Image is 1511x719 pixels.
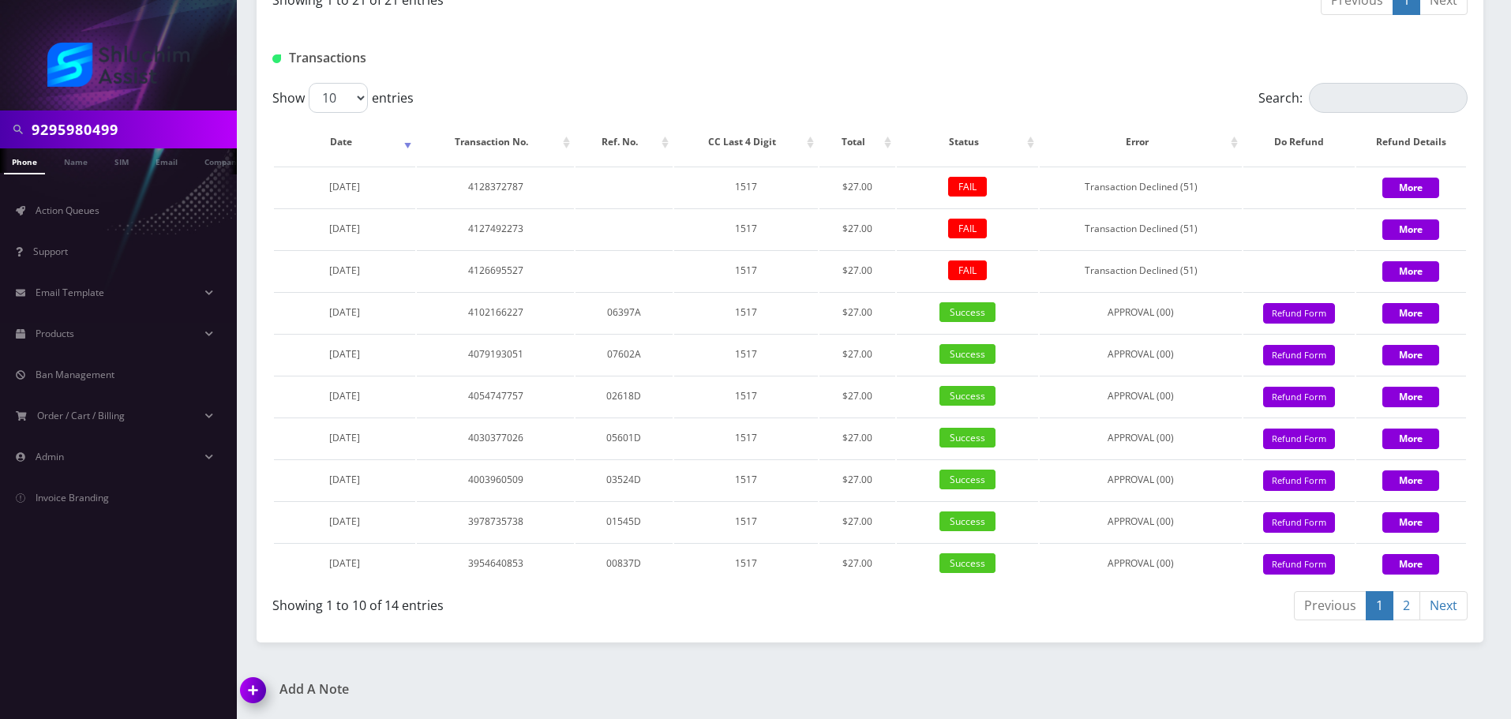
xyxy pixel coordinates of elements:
[274,119,415,165] th: Date: activate to sort column ascending
[674,167,818,207] td: 1517
[674,208,818,249] td: 1517
[819,501,895,541] td: $27.00
[897,119,1038,165] th: Status: activate to sort column ascending
[417,208,574,249] td: 4127492273
[47,43,189,87] img: Shluchim Assist
[674,543,818,583] td: 1517
[819,334,895,374] td: $27.00
[948,177,987,197] span: FAIL
[56,148,96,173] a: Name
[417,418,574,458] td: 4030377026
[417,250,574,290] td: 4126695527
[819,459,895,500] td: $27.00
[1382,219,1439,240] button: More
[1263,345,1335,366] button: Refund Form
[329,222,360,235] span: [DATE]
[819,543,895,583] td: $27.00
[576,376,672,416] td: 02618D
[417,459,574,500] td: 4003960509
[1356,119,1466,165] th: Refund Details
[329,347,360,361] span: [DATE]
[329,389,360,403] span: [DATE]
[819,418,895,458] td: $27.00
[1040,250,1242,290] td: Transaction Declined (51)
[576,292,672,332] td: 06397A
[36,368,114,381] span: Ban Management
[272,83,414,113] label: Show entries
[939,470,995,489] span: Success
[674,459,818,500] td: 1517
[1382,512,1439,533] button: More
[1382,470,1439,491] button: More
[1263,512,1335,534] button: Refund Form
[819,208,895,249] td: $27.00
[939,302,995,322] span: Success
[197,148,249,173] a: Company
[939,553,995,573] span: Success
[36,204,99,217] span: Action Queues
[576,459,672,500] td: 03524D
[329,264,360,277] span: [DATE]
[417,376,574,416] td: 4054747757
[1040,543,1242,583] td: APPROVAL (00)
[939,428,995,448] span: Success
[819,119,895,165] th: Total: activate to sort column ascending
[329,431,360,444] span: [DATE]
[33,245,68,258] span: Support
[674,334,818,374] td: 1517
[1040,167,1242,207] td: Transaction Declined (51)
[1382,387,1439,407] button: More
[329,305,360,319] span: [DATE]
[32,114,233,144] input: Search in Company
[674,418,818,458] td: 1517
[1040,459,1242,500] td: APPROVAL (00)
[1040,292,1242,332] td: APPROVAL (00)
[576,543,672,583] td: 00837D
[148,148,186,173] a: Email
[674,501,818,541] td: 1517
[1263,387,1335,408] button: Refund Form
[1382,178,1439,198] button: More
[36,450,64,463] span: Admin
[417,167,574,207] td: 4128372787
[417,543,574,583] td: 3954640853
[1040,119,1242,165] th: Error: activate to sort column ascending
[329,180,360,193] span: [DATE]
[272,590,858,615] div: Showing 1 to 10 of 14 entries
[674,376,818,416] td: 1517
[939,386,995,406] span: Success
[417,334,574,374] td: 4079193051
[819,250,895,290] td: $27.00
[1382,261,1439,282] button: More
[674,119,818,165] th: CC Last 4 Digit: activate to sort column ascending
[1263,429,1335,450] button: Refund Form
[272,54,281,63] img: Transactions
[576,119,672,165] th: Ref. No.: activate to sort column ascending
[1309,83,1468,113] input: Search:
[329,473,360,486] span: [DATE]
[107,148,137,173] a: SIM
[576,418,672,458] td: 05601D
[1366,591,1393,620] a: 1
[37,409,125,422] span: Order / Cart / Billing
[1393,591,1420,620] a: 2
[417,501,574,541] td: 3978735738
[1040,208,1242,249] td: Transaction Declined (51)
[1263,470,1335,492] button: Refund Form
[1294,591,1367,620] a: Previous
[1040,418,1242,458] td: APPROVAL (00)
[241,682,858,697] a: Add A Note
[309,83,368,113] select: Showentries
[948,219,987,238] span: FAIL
[4,148,45,174] a: Phone
[36,327,74,340] span: Products
[1382,554,1439,575] button: More
[36,286,104,299] span: Email Template
[819,167,895,207] td: $27.00
[1419,591,1468,620] a: Next
[948,260,987,280] span: FAIL
[939,511,995,531] span: Success
[329,556,360,570] span: [DATE]
[819,376,895,416] td: $27.00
